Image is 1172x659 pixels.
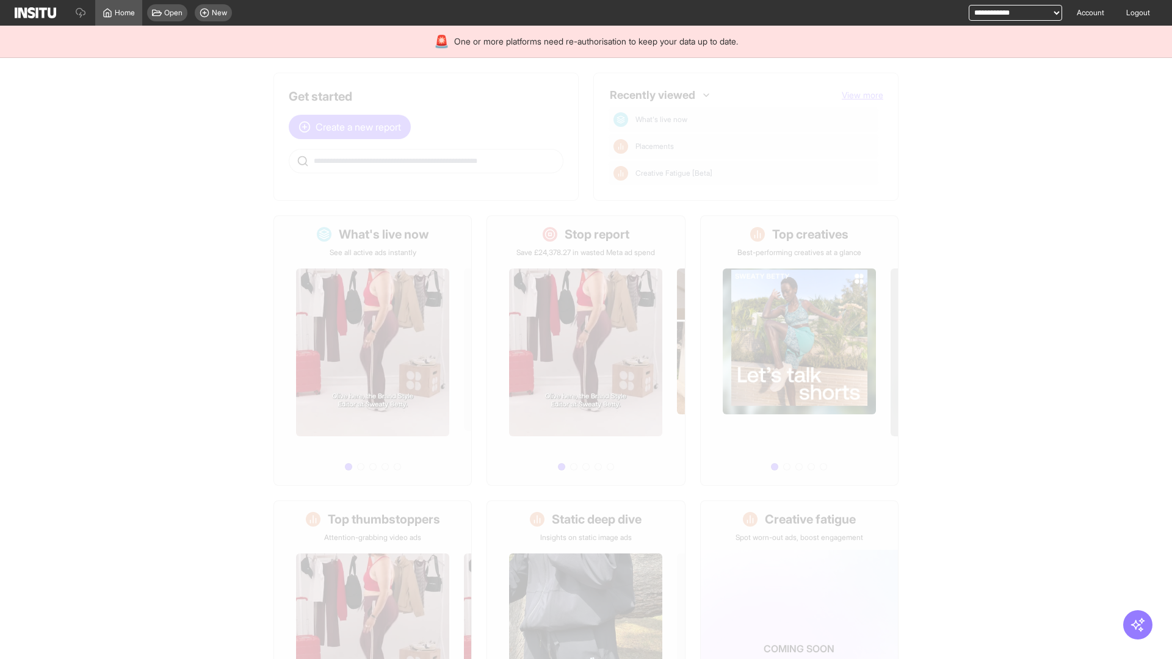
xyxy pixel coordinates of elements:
span: Open [164,8,183,18]
span: New [212,8,227,18]
div: 🚨 [434,33,449,50]
span: Home [115,8,135,18]
img: Logo [15,7,56,18]
span: One or more platforms need re-authorisation to keep your data up to date. [454,35,738,48]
